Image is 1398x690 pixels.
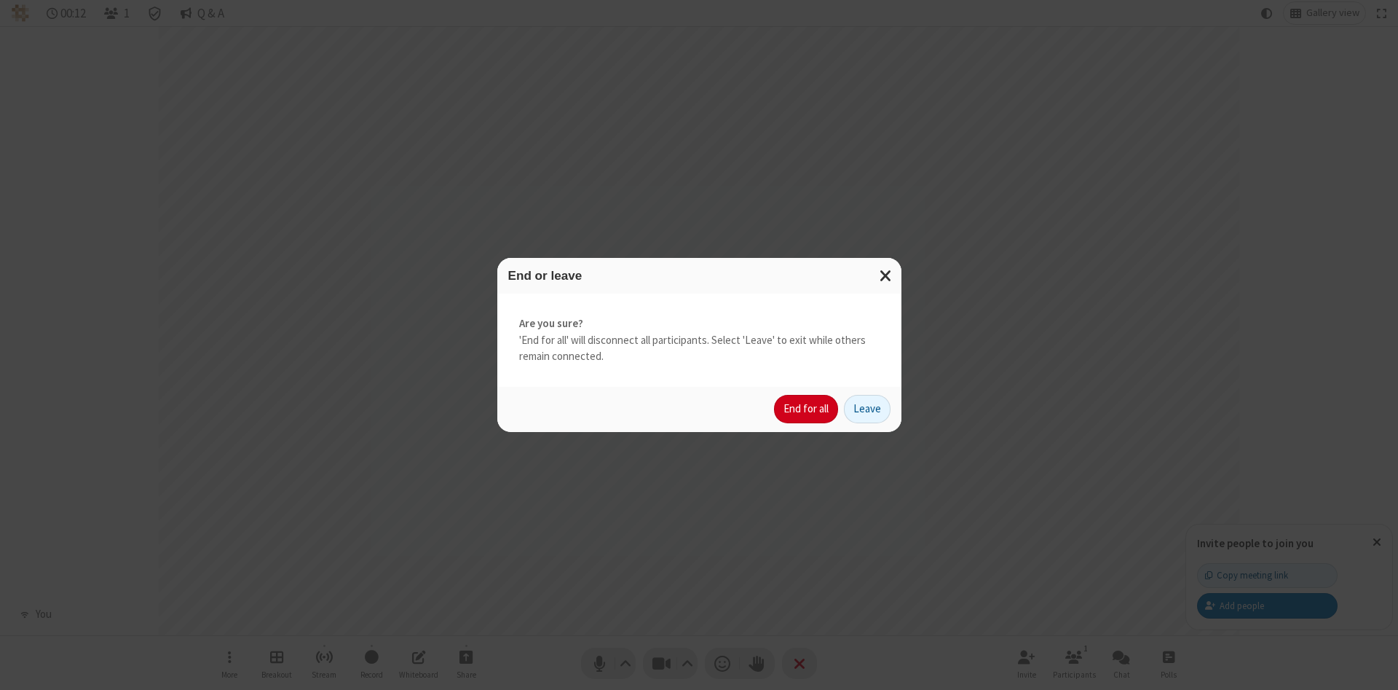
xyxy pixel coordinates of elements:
strong: Are you sure? [519,315,880,332]
button: Close modal [871,258,901,294]
h3: End or leave [508,269,890,283]
div: 'End for all' will disconnect all participants. Select 'Leave' to exit while others remain connec... [497,294,901,387]
button: Leave [844,395,890,424]
button: End for all [774,395,838,424]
